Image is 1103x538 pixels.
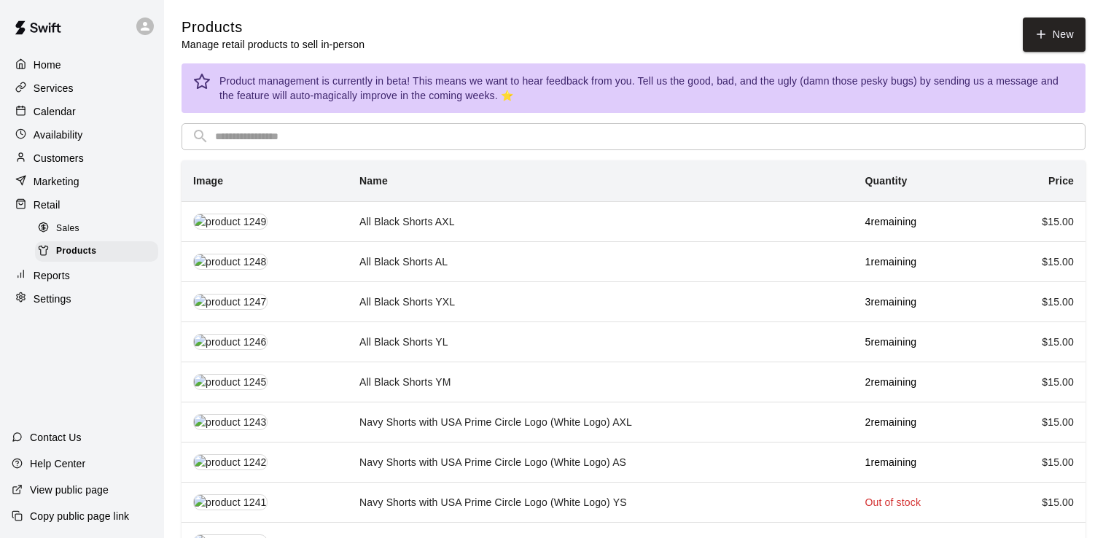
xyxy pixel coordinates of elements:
td: $ 15.00 [991,241,1086,281]
div: Products [35,241,158,262]
b: Price [1048,175,1074,187]
img: product 1245 [193,374,268,390]
a: Reports [12,265,152,286]
a: Retail [12,194,152,216]
b: Name [359,175,388,187]
p: Manage retail products to sell in-person [182,37,365,52]
td: Navy Shorts with USA Prime Circle Logo (White Logo) AXL [348,402,853,442]
p: 4 remaining [865,214,980,229]
div: Product management is currently in beta! This means we want to hear feedback from you. Tell us th... [219,68,1074,109]
a: Marketing [12,171,152,192]
p: Services [34,81,74,95]
td: $ 15.00 [991,442,1086,482]
p: View public page [30,483,109,497]
p: Calendar [34,104,76,119]
td: Navy Shorts with USA Prime Circle Logo (White Logo) AS [348,442,853,482]
img: product 1246 [193,334,268,350]
img: product 1242 [193,454,268,470]
td: Navy Shorts with USA Prime Circle Logo (White Logo) YS [348,482,853,522]
p: Home [34,58,61,72]
a: Products [35,240,164,262]
td: All Black Shorts AXL [348,201,853,241]
p: Out of stock [865,495,980,510]
span: Products [56,244,96,259]
p: Contact Us [30,430,82,445]
p: Marketing [34,174,79,189]
a: New [1023,17,1086,52]
td: $ 15.00 [991,201,1086,241]
img: product 1248 [193,254,268,270]
td: $ 15.00 [991,362,1086,402]
td: All Black Shorts YXL [348,281,853,321]
a: Settings [12,288,152,310]
p: 1 remaining [865,455,980,469]
td: All Black Shorts YL [348,321,853,362]
a: Availability [12,124,152,146]
p: Settings [34,292,71,306]
a: Services [12,77,152,99]
h5: Products [182,17,365,37]
p: Customers [34,151,84,165]
td: All Black Shorts YM [348,362,853,402]
span: Sales [56,222,79,236]
p: 2 remaining [865,415,980,429]
p: Copy public page link [30,509,129,523]
p: Reports [34,268,70,283]
p: Availability [34,128,83,142]
td: $ 15.00 [991,321,1086,362]
td: $ 15.00 [991,402,1086,442]
a: Calendar [12,101,152,122]
td: All Black Shorts AL [348,241,853,281]
img: product 1249 [193,214,268,230]
a: sending us a message [934,75,1038,87]
a: Customers [12,147,152,169]
img: product 1241 [193,494,268,510]
p: Help Center [30,456,85,471]
p: Retail [34,198,61,212]
b: Image [193,175,223,187]
p: 1 remaining [865,254,980,269]
img: product 1243 [193,414,268,430]
b: Quantity [865,175,908,187]
div: Sales [35,219,158,239]
td: $ 15.00 [991,281,1086,321]
a: Home [12,54,152,76]
p: 3 remaining [865,295,980,309]
a: Sales [35,217,164,240]
td: $ 15.00 [991,482,1086,522]
p: 5 remaining [865,335,980,349]
p: 2 remaining [865,375,980,389]
img: product 1247 [193,294,268,310]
